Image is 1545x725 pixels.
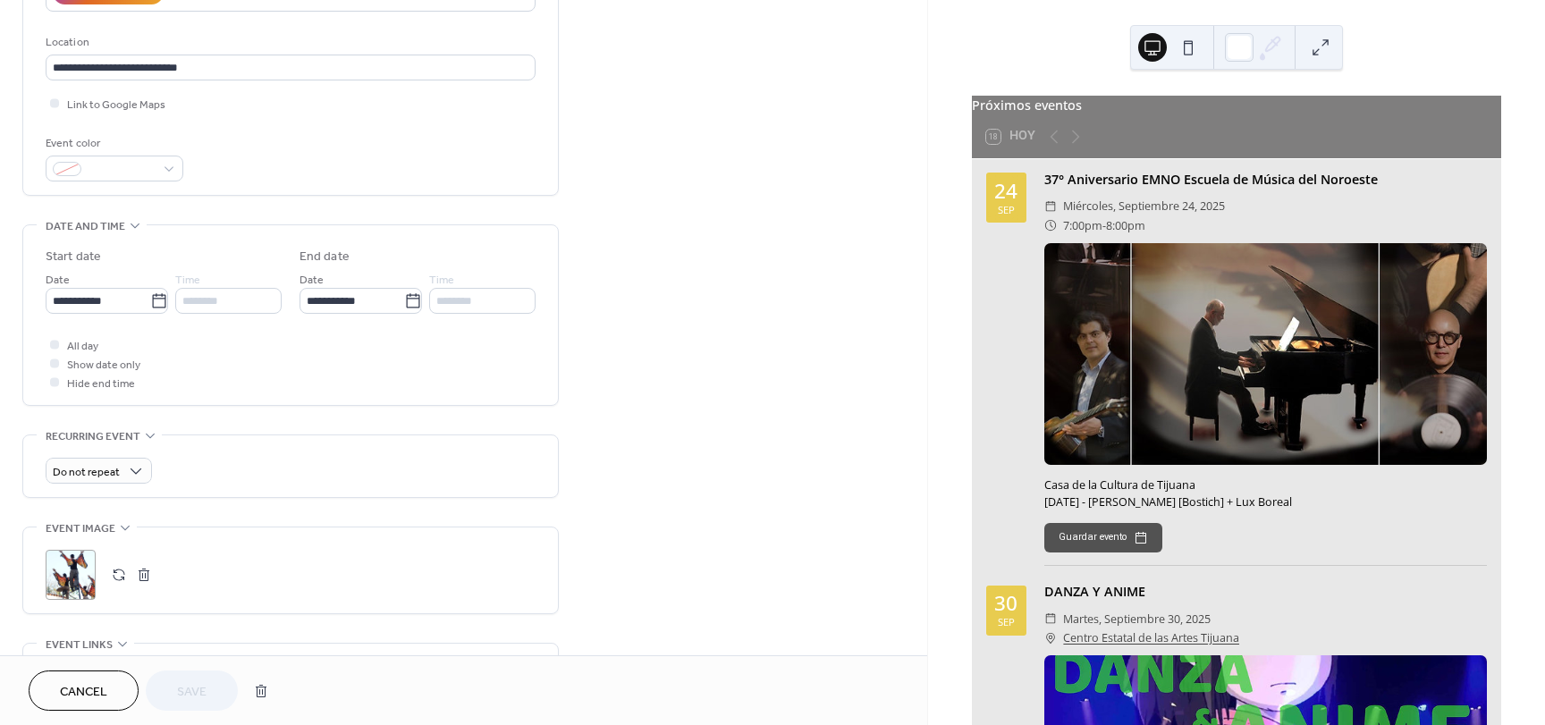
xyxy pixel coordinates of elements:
[46,33,532,52] div: Location
[46,636,113,654] span: Event links
[1063,197,1225,215] span: miércoles, septiembre 24, 2025
[1044,582,1487,602] div: DANZA Y ANIME
[46,217,125,236] span: Date and time
[46,427,140,446] span: Recurring event
[300,248,350,266] div: End date
[60,683,107,702] span: Cancel
[67,375,135,393] span: Hide end time
[1044,170,1487,190] div: 37° Aniversario EMNO Escuela de Música del Noroeste
[1063,610,1211,628] span: martes, septiembre 30, 2025
[46,134,180,153] div: Event color
[972,96,1501,115] div: Próximos eventos
[67,337,98,356] span: All day
[1102,216,1106,235] span: -
[1106,216,1145,235] span: 8:00pm
[1063,628,1239,647] a: Centro Estatal de las Artes Tijuana
[67,356,140,375] span: Show date only
[46,550,96,600] div: ;
[1044,197,1057,215] div: ​
[1044,610,1057,628] div: ​
[998,205,1015,215] div: sep
[29,670,139,711] button: Cancel
[1044,523,1162,552] button: Guardar evento
[994,594,1017,614] div: 30
[175,271,200,290] span: Time
[46,248,101,266] div: Start date
[46,271,70,290] span: Date
[46,519,115,538] span: Event image
[1044,477,1487,511] div: Casa de la Cultura de Tijuana [DATE] - [PERSON_NAME] [Bostich] + Lux Boreal
[1063,216,1102,235] span: 7:00pm
[998,617,1015,627] div: sep
[1044,628,1057,647] div: ​
[429,271,454,290] span: Time
[994,181,1017,202] div: 24
[67,96,165,114] span: Link to Google Maps
[300,271,324,290] span: Date
[1044,216,1057,235] div: ​
[53,462,120,483] span: Do not repeat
